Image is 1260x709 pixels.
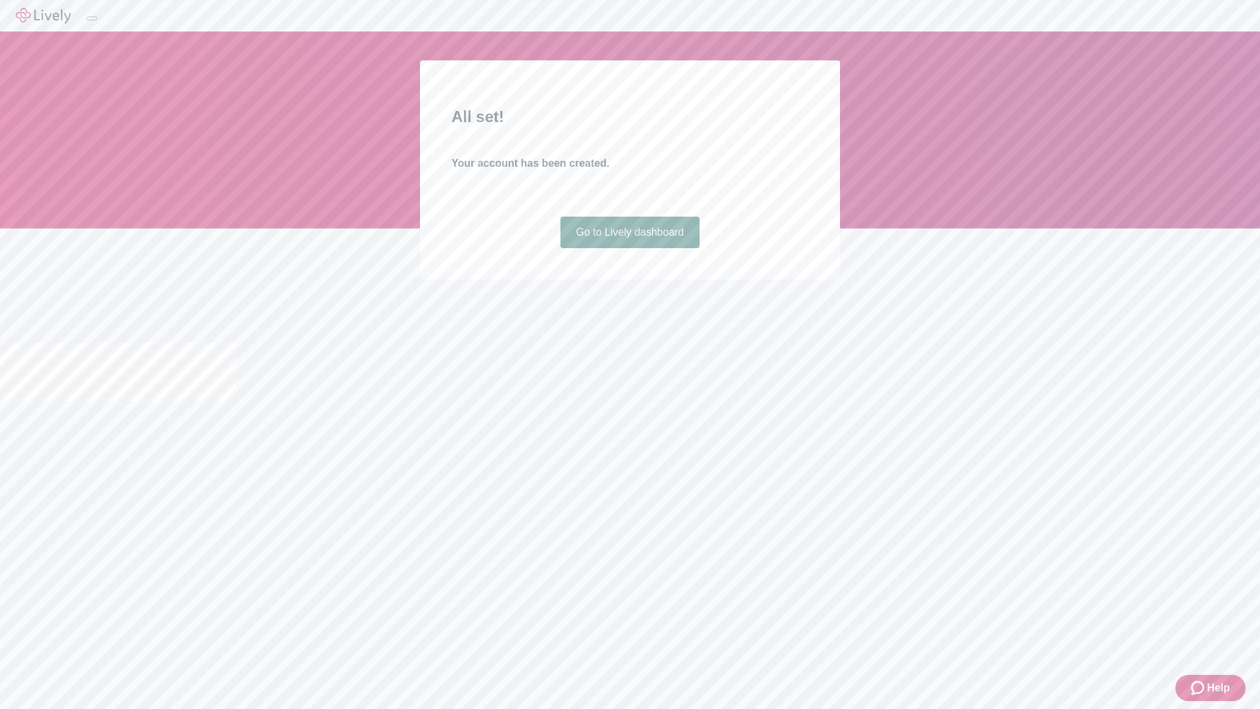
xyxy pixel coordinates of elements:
[16,8,71,24] img: Lively
[87,16,97,20] button: Log out
[1191,680,1207,696] svg: Zendesk support icon
[1175,675,1246,701] button: Zendesk support iconHelp
[1207,680,1230,696] span: Help
[451,105,808,129] h2: All set!
[451,156,808,171] h4: Your account has been created.
[560,217,700,248] a: Go to Lively dashboard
